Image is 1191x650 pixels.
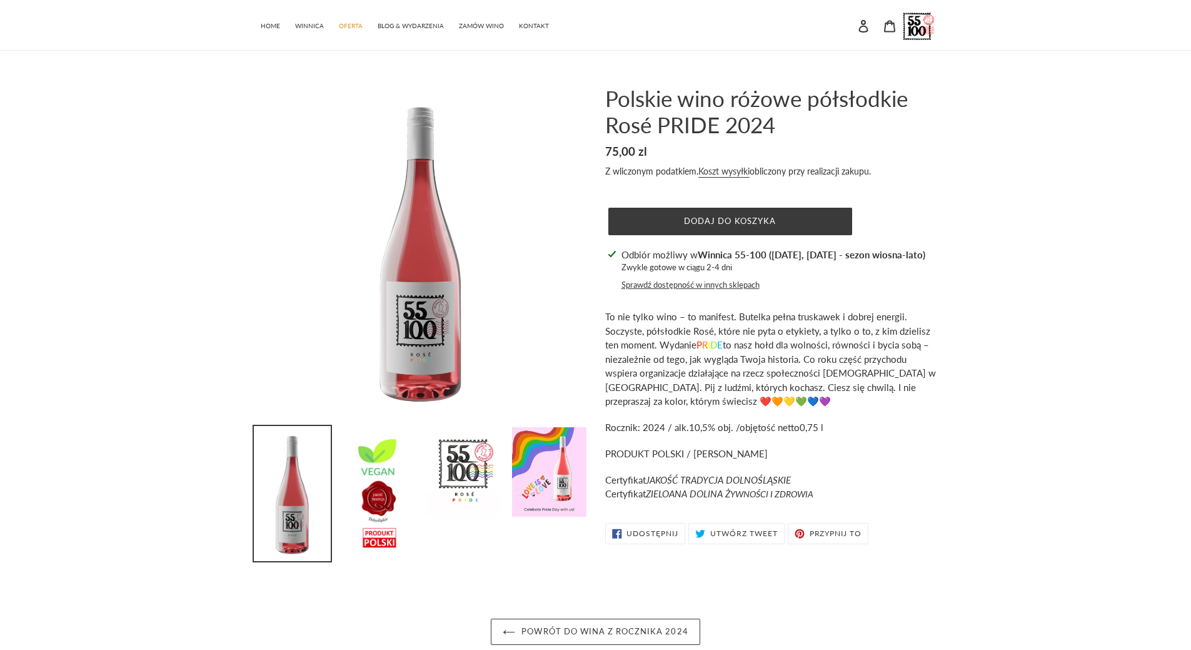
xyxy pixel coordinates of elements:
[626,530,678,537] span: Udostępnij
[698,249,925,260] strong: Winnica 55-100 ([DATE], [DATE] - sezon wiosna-lato)
[254,16,286,34] a: HOME
[453,16,510,34] a: ZAMÓW WINO
[696,339,702,350] span: P
[605,422,689,433] span: Rocznik: 2024 / alk.
[605,165,937,178] div: Z wliczonym podatkiem. obliczony przy realizacji zakupu.
[425,426,502,518] img: Załaduj obraz do przeglądarki galerii, Polskie wino różowe półsłodkie Rosé PRIDE 2024
[339,426,416,561] img: Załaduj obraz do przeglądarki galerii, Polskie wino różowe półsłodkie Rosé PRIDE 2024
[702,339,708,350] span: R
[605,311,936,407] span: To nie tylko wino – to manifest. Butelka pełna truskawek i dobrej energii. Soczyste, półsłodkie R...
[339,22,363,30] span: OFERTA
[689,422,740,433] span: 10,5% obj. /
[621,279,760,292] button: Sprawdź dostępność w innych sklepach
[646,488,813,499] em: ZIELOANA DOLINA Ż
[261,22,280,30] span: HOME
[459,22,504,30] span: ZAMÓW WINO
[371,16,450,34] a: BLOG & WYDARZENIA
[605,85,937,138] h1: Polskie wino różowe półsłodkie Rosé PRIDE 2024
[605,447,937,461] p: PRODUKT POLSKI / [PERSON_NAME]
[646,474,791,485] em: JAKOŚĆ TRADYCJA DOLNOŚLĄSKIE
[810,530,862,537] span: Przypnij to
[800,422,823,433] span: 0,75 l
[333,16,369,34] a: OFERTA
[740,422,800,433] span: objętość netto
[684,216,776,226] span: Dodaj do koszyka
[717,339,723,350] span: E
[513,16,555,34] a: KONTAKT
[698,166,750,178] a: Koszt wysyłki
[710,530,778,537] span: Utwórz tweet
[621,262,925,274] p: Zwykle gotowe w ciągu 2-4 dni
[519,22,549,30] span: KONTAKT
[608,208,852,235] button: Dodaj do koszyka
[708,339,710,350] span: I
[254,426,331,561] img: Załaduj obraz do przeglądarki galerii, Polskie wino różowe półsłodkie Rosé PRIDE 2024
[710,339,717,350] span: D
[730,489,813,499] span: YWNOŚCI I ZDROWIA
[605,144,647,158] span: 75,00 zl
[605,473,937,501] p: Certyfikat Certyfikat
[378,22,444,30] span: BLOG & WYDARZENIA
[511,426,588,518] img: Załaduj obraz do przeglądarki galerii, Polskie wino różowe półsłodkie Rosé PRIDE 2024
[491,619,700,645] a: Powrót do WINA Z ROCZNIKA 2024
[621,248,925,262] p: Odbiór możliwy w
[295,22,324,30] span: WINNICA
[289,16,330,34] a: WINNICA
